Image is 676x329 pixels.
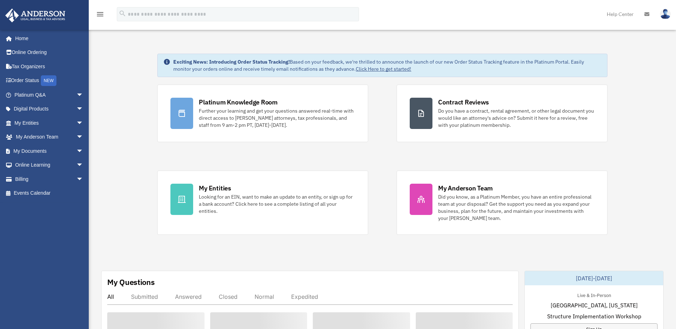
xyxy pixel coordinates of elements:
a: Click Here to get started! [356,66,411,72]
strong: Exciting News: Introducing Order Status Tracking! [173,59,290,65]
span: [GEOGRAPHIC_DATA], [US_STATE] [551,301,638,309]
a: Online Learningarrow_drop_down [5,158,94,172]
a: Platinum Knowledge Room Further your learning and get your questions answered real-time with dire... [157,85,368,142]
a: Digital Productsarrow_drop_down [5,102,94,116]
span: arrow_drop_down [76,88,91,102]
img: Anderson Advisors Platinum Portal [3,9,67,22]
a: Online Ordering [5,45,94,60]
div: [DATE]-[DATE] [525,271,663,285]
span: Structure Implementation Workshop [547,312,641,320]
span: arrow_drop_down [76,158,91,173]
span: arrow_drop_down [76,144,91,158]
a: My Anderson Teamarrow_drop_down [5,130,94,144]
a: My Entitiesarrow_drop_down [5,116,94,130]
a: Platinum Q&Aarrow_drop_down [5,88,94,102]
a: menu [96,12,104,18]
a: Events Calendar [5,186,94,200]
a: Tax Organizers [5,59,94,74]
i: search [119,10,126,17]
div: My Anderson Team [438,184,493,193]
div: Do you have a contract, rental agreement, or other legal document you would like an attorney's ad... [438,107,594,129]
div: Did you know, as a Platinum Member, you have an entire professional team at your disposal? Get th... [438,193,594,222]
div: Answered [175,293,202,300]
div: Contract Reviews [438,98,489,107]
img: User Pic [660,9,671,19]
div: Further your learning and get your questions answered real-time with direct access to [PERSON_NAM... [199,107,355,129]
a: Home [5,31,91,45]
div: Based on your feedback, we're thrilled to announce the launch of our new Order Status Tracking fe... [173,58,601,72]
a: My Documentsarrow_drop_down [5,144,94,158]
div: All [107,293,114,300]
a: My Entities Looking for an EIN, want to make an update to an entity, or sign up for a bank accoun... [157,171,368,235]
div: Submitted [131,293,158,300]
div: My Questions [107,277,155,287]
span: arrow_drop_down [76,172,91,187]
a: Order StatusNEW [5,74,94,88]
div: Live & In-Person [572,291,617,298]
div: Platinum Knowledge Room [199,98,278,107]
div: Normal [255,293,274,300]
div: My Entities [199,184,231,193]
a: My Anderson Team Did you know, as a Platinum Member, you have an entire professional team at your... [397,171,607,235]
span: arrow_drop_down [76,102,91,117]
span: arrow_drop_down [76,130,91,145]
a: Contract Reviews Do you have a contract, rental agreement, or other legal document you would like... [397,85,607,142]
a: Billingarrow_drop_down [5,172,94,186]
div: Expedited [291,293,318,300]
span: arrow_drop_down [76,116,91,130]
div: Looking for an EIN, want to make an update to an entity, or sign up for a bank account? Click her... [199,193,355,215]
i: menu [96,10,104,18]
div: Closed [219,293,238,300]
div: NEW [41,75,56,86]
